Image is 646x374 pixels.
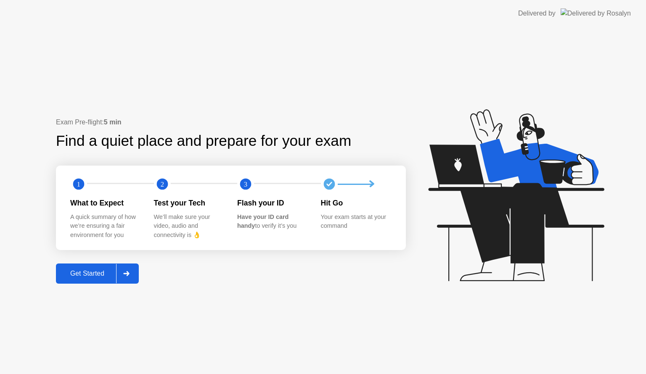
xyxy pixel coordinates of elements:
button: Get Started [56,263,139,284]
div: Delivered by [518,8,556,18]
img: Delivered by Rosalyn [561,8,631,18]
b: 5 min [104,119,122,126]
text: 1 [77,180,80,188]
div: We’ll make sure your video, audio and connectivity is 👌 [154,213,224,240]
div: A quick summary of how we’re ensuring a fair environment for you [70,213,140,240]
div: Exam Pre-flight: [56,117,406,127]
div: Get Started [58,270,116,277]
div: Your exam starts at your command [321,213,391,231]
div: Test your Tech [154,198,224,208]
text: 2 [160,180,164,188]
div: Flash your ID [237,198,307,208]
div: Hit Go [321,198,391,208]
div: to verify it’s you [237,213,307,231]
div: Find a quiet place and prepare for your exam [56,130,352,152]
text: 3 [244,180,247,188]
div: What to Expect [70,198,140,208]
b: Have your ID card handy [237,213,289,229]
